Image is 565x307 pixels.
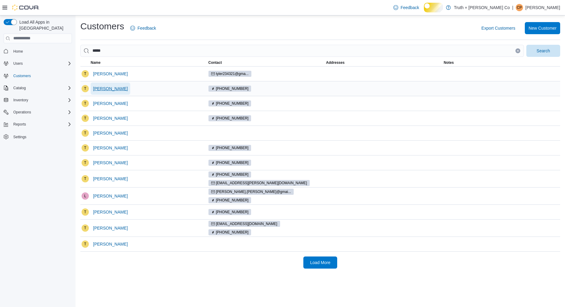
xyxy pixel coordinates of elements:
span: Operations [11,109,72,116]
span: T [84,70,86,77]
span: [EMAIL_ADDRESS][DOMAIN_NAME] [216,221,277,227]
span: Operations [13,110,31,115]
button: [PERSON_NAME] [91,142,130,154]
input: Dark Mode [424,3,443,12]
div: Tyler [82,175,89,182]
span: Inventory [13,98,28,103]
span: [PERSON_NAME] [93,176,128,182]
button: Reports [11,121,28,128]
button: Users [1,59,74,68]
span: (250) 896-9715 [208,229,251,235]
div: Tyler [82,159,89,166]
span: Settings [13,135,26,139]
div: Tyler [82,100,89,107]
span: Catalog [13,86,26,90]
button: Catalog [11,84,28,92]
span: [PHONE_NUMBER] [216,230,249,235]
div: Tyler [82,208,89,216]
span: L [84,192,86,200]
span: Dark Mode [424,12,424,13]
span: Home [11,47,72,55]
span: Search [537,48,550,54]
span: T [84,129,86,137]
span: Load More [310,260,331,266]
span: Catalog [11,84,72,92]
button: [PERSON_NAME] [91,68,130,80]
span: Contact [208,60,222,65]
button: [PERSON_NAME] [91,190,130,202]
img: Cova [12,5,39,11]
button: Load More [303,256,337,269]
span: Home [13,49,23,54]
p: Truth + [PERSON_NAME] Co [454,4,510,11]
div: Tyler [82,115,89,122]
span: Inventory [11,96,72,104]
span: [PERSON_NAME] [93,86,128,92]
span: (250) 539-8144 [208,209,251,215]
span: (778) 581-2265 [208,86,251,92]
span: [PERSON_NAME] [93,145,128,151]
button: Export Customers [479,22,518,34]
span: [PHONE_NUMBER] [216,172,249,177]
div: Tyler [82,240,89,248]
button: [PERSON_NAME] [91,173,130,185]
a: Settings [11,133,29,141]
button: [PERSON_NAME] [91,127,130,139]
h1: Customers [80,20,124,32]
span: [PERSON_NAME] [93,115,128,121]
button: Customers [1,71,74,80]
span: [PHONE_NUMBER] [216,145,249,151]
div: Tyler [82,144,89,152]
span: (250) 882-4532 [208,171,251,178]
button: Users [11,60,25,67]
button: Inventory [1,96,74,104]
span: Export Customers [481,25,515,31]
span: [PERSON_NAME] [93,71,128,77]
button: New Customer [525,22,560,34]
span: (250) 896-6898 [208,145,251,151]
span: [PHONE_NUMBER] [216,198,249,203]
a: Feedback [128,22,158,34]
span: [PERSON_NAME].[PERSON_NAME]@gmai... [216,189,291,194]
button: [PERSON_NAME] [91,206,130,218]
span: Feedback [401,5,419,11]
button: Settings [1,132,74,141]
span: T [84,159,86,166]
span: [PERSON_NAME] [93,241,128,247]
span: (250) 588-1426 [208,100,251,106]
span: T [84,100,86,107]
span: T [84,175,86,182]
button: Inventory [11,96,31,104]
div: Tyler [82,85,89,92]
div: Leah [82,192,89,200]
nav: Complex example [4,44,72,157]
span: (250) 507-3583 [208,115,251,121]
span: [PERSON_NAME] [93,193,128,199]
span: Users [13,61,23,66]
span: (250) 797-5919 [208,160,251,166]
span: Notes [444,60,454,65]
span: [PHONE_NUMBER] [216,116,249,121]
span: tyler234321@gma... [216,71,249,77]
span: [PERSON_NAME] [93,130,128,136]
span: T [84,208,86,216]
span: T [84,224,86,232]
span: [PERSON_NAME] [93,225,128,231]
button: Home [1,47,74,56]
span: Customers [13,73,31,78]
button: [PERSON_NAME] [91,83,130,95]
button: Catalog [1,84,74,92]
span: Users [11,60,72,67]
span: [PHONE_NUMBER] [216,86,249,91]
button: Clear input [515,48,520,53]
span: CP [517,4,522,11]
button: [PERSON_NAME] [91,157,130,169]
span: (250) 516-0057 [208,197,251,203]
p: | [512,4,513,11]
button: Reports [1,120,74,129]
span: tgtibbs@shaw.ca [208,180,310,186]
span: Reports [11,121,72,128]
span: Feedback [137,25,156,31]
button: [PERSON_NAME] [91,222,130,234]
button: Search [526,45,560,57]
